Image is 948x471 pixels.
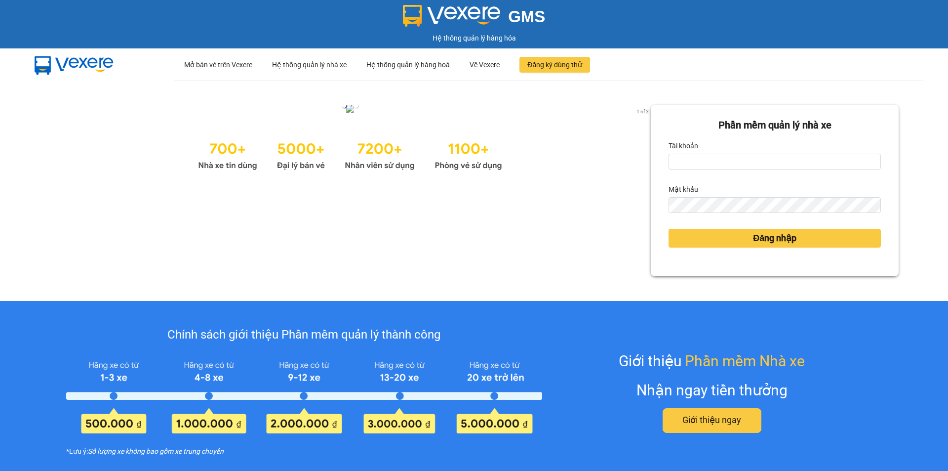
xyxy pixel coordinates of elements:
[403,15,546,23] a: GMS
[342,104,346,108] li: slide item 1
[527,59,582,70] span: Đăng ký dùng thử
[663,408,761,433] button: Giới thiệu ngay
[669,118,881,133] div: Phần mềm quản lý nhà xe
[66,357,542,433] img: policy-intruduce-detail.png
[636,379,788,402] div: Nhận ngay tiền thưởng
[637,105,651,116] button: next slide / item
[470,49,500,81] div: Về Vexere
[403,5,501,27] img: logo 2
[88,446,224,457] i: Số lượng xe không bao gồm xe trung chuyển
[49,105,63,116] button: previous slide / item
[619,349,805,373] div: Giới thiệu
[669,154,881,170] input: Tài khoản
[198,135,502,173] img: Statistics.png
[66,326,542,344] div: Chính sách giới thiệu Phần mềm quản lý thành công
[669,138,698,154] label: Tài khoản
[669,229,881,248] button: Đăng nhập
[633,105,651,118] p: 1 of 2
[682,413,741,427] span: Giới thiệu ngay
[25,48,123,81] img: mbUUG5Q.png
[685,349,805,373] span: Phần mềm Nhà xe
[508,7,545,26] span: GMS
[366,49,450,81] div: Hệ thống quản lý hàng hoá
[66,446,542,457] div: *Lưu ý:
[669,197,881,213] input: Mật khẩu
[519,57,590,73] button: Đăng ký dùng thử
[184,49,252,81] div: Mở bán vé trên Vexere
[354,104,358,108] li: slide item 2
[753,231,796,245] span: Đăng nhập
[669,181,698,197] label: Mật khẩu
[272,49,347,81] div: Hệ thống quản lý nhà xe
[2,33,946,43] div: Hệ thống quản lý hàng hóa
